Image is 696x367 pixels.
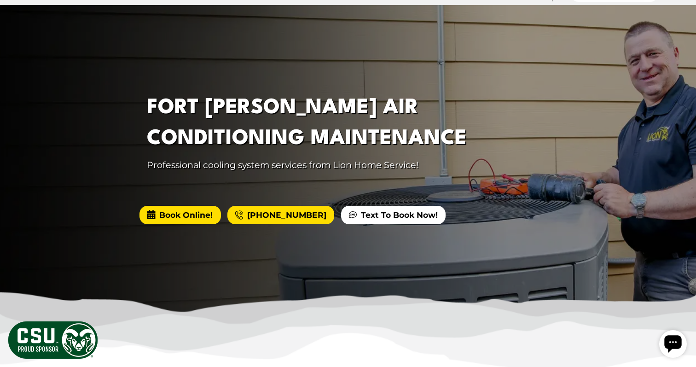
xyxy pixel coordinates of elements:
[4,4,31,31] div: Open chat widget
[147,158,482,172] p: Professional cooling system services from Lion Home Service!
[341,206,446,224] a: Text To Book Now!
[147,93,482,154] h1: Fort [PERSON_NAME] Air Conditioning Maintenance
[7,320,99,360] img: CSU Sponsor Badge
[227,206,334,224] a: [PHONE_NUMBER]
[139,206,220,224] span: Book Online!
